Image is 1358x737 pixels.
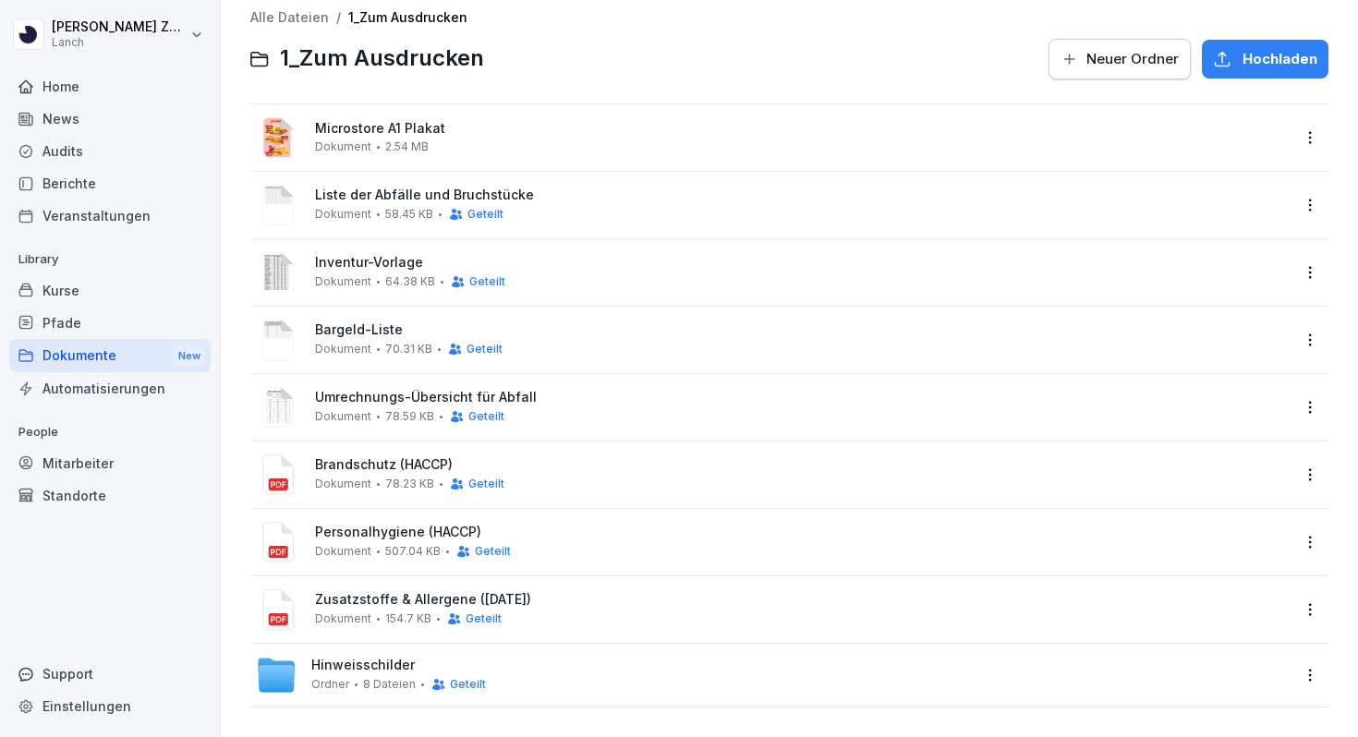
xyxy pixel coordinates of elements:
[9,690,211,722] a: Einstellungen
[469,275,505,288] span: Geteilt
[250,9,329,25] a: Alle Dateien
[315,187,1290,203] span: Liste der Abfälle und Bruchstücke
[315,322,1290,338] span: Bargeld-Liste
[315,410,371,423] span: Dokument
[9,658,211,690] div: Support
[348,9,467,25] a: 1_Zum Ausdrucken
[9,372,211,405] a: Automatisierungen
[9,479,211,512] a: Standorte
[385,140,429,153] span: 2.54 MB
[315,390,1290,405] span: Umrechnungs-Übersicht für Abfall
[385,208,433,221] span: 58.45 KB
[1243,49,1317,69] span: Hochladen
[315,208,371,221] span: Dokument
[315,545,371,558] span: Dokument
[280,45,484,72] span: 1_Zum Ausdrucken
[385,410,434,423] span: 78.59 KB
[385,545,441,558] span: 507.04 KB
[9,70,211,103] a: Home
[9,339,211,373] a: DokumenteNew
[315,255,1290,271] span: Inventur-Vorlage
[52,36,187,49] p: Lanch
[385,477,434,490] span: 78.23 KB
[315,275,371,288] span: Dokument
[9,103,211,135] a: News
[1086,49,1179,69] span: Neuer Ordner
[315,457,1290,473] span: Brandschutz (HACCP)
[315,477,371,490] span: Dokument
[9,167,211,199] a: Berichte
[468,477,504,490] span: Geteilt
[385,612,431,625] span: 154.7 KB
[1202,40,1328,79] button: Hochladen
[363,678,416,691] span: 8 Dateien
[475,545,511,558] span: Geteilt
[315,121,1290,137] span: Microstore A1 Plakat
[256,655,1290,695] a: HinweisschilderOrdner8 DateienGeteilt
[468,410,504,423] span: Geteilt
[1049,39,1191,79] button: Neuer Ordner
[9,245,211,274] p: Library
[9,307,211,339] a: Pfade
[52,19,187,35] p: [PERSON_NAME] Zahn
[9,199,211,232] a: Veranstaltungen
[315,525,1290,540] span: Personalhygiene (HACCP)
[385,343,432,356] span: 70.31 KB
[315,140,371,153] span: Dokument
[336,10,341,26] span: /
[311,658,415,673] span: Hinweisschilder
[467,343,503,356] span: Geteilt
[315,592,1290,608] span: Zusatzstoffe & Allergene ([DATE])
[311,678,349,691] span: Ordner
[467,208,503,221] span: Geteilt
[466,612,502,625] span: Geteilt
[9,447,211,479] a: Mitarbeiter
[9,339,211,373] div: Dokumente
[9,274,211,307] a: Kurse
[450,678,486,691] span: Geteilt
[315,343,371,356] span: Dokument
[9,135,211,167] a: Audits
[385,275,435,288] span: 64.38 KB
[174,345,205,367] div: New
[315,612,371,625] span: Dokument
[9,417,211,447] p: People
